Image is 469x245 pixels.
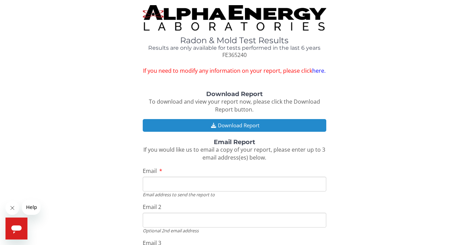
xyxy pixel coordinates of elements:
[143,5,326,31] img: TightCrop.jpg
[149,98,320,113] span: To download and view your report now, please click the Download Report button.
[312,67,326,74] a: here.
[143,36,326,45] h1: Radon & Mold Test Results
[5,201,19,215] iframe: Close message
[143,203,161,211] span: Email 2
[22,200,40,215] iframe: Message from company
[143,146,325,161] span: If you would like us to email a copy of your report, please enter up to 3 email address(es) below.
[214,138,255,146] strong: Email Report
[143,45,326,51] h4: Results are only available for tests performed in the last 6 years
[222,51,247,59] span: FE365240
[143,67,326,75] span: If you need to modify any information on your report, please click
[5,218,27,240] iframe: Button to launch messaging window
[143,167,157,175] span: Email
[206,90,263,98] strong: Download Report
[143,227,326,234] div: Optional 2nd email address
[143,119,326,132] button: Download Report
[143,191,326,198] div: Email address to send the report to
